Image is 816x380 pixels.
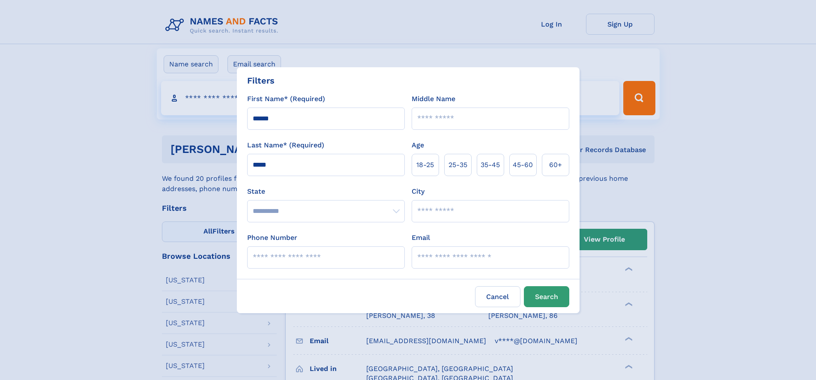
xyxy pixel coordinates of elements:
label: State [247,186,405,197]
span: 18‑25 [416,160,434,170]
label: Age [412,140,424,150]
span: 45‑60 [513,160,533,170]
label: Middle Name [412,94,455,104]
label: Phone Number [247,233,297,243]
button: Search [524,286,569,307]
label: Email [412,233,430,243]
label: First Name* (Required) [247,94,325,104]
span: 35‑45 [481,160,500,170]
span: 25‑35 [448,160,467,170]
div: Filters [247,74,275,87]
span: 60+ [549,160,562,170]
label: City [412,186,424,197]
label: Cancel [475,286,520,307]
label: Last Name* (Required) [247,140,324,150]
